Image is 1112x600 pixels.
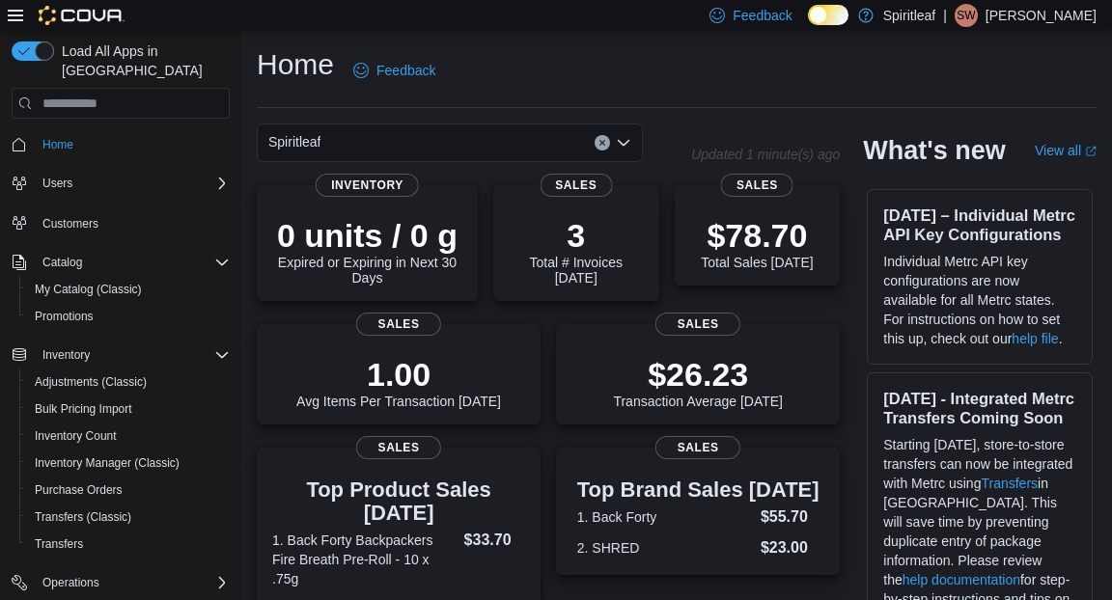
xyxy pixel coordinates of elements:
[19,504,237,531] button: Transfers (Classic)
[761,505,820,529] dd: $55.70
[316,174,419,197] span: Inventory
[577,507,753,527] dt: 1. Back Forty
[35,132,230,156] span: Home
[655,313,740,336] span: Sales
[35,172,230,195] span: Users
[35,133,81,156] a: Home
[4,569,237,596] button: Operations
[19,303,237,330] button: Promotions
[35,374,147,390] span: Adjustments (Classic)
[27,424,230,448] span: Inventory Count
[376,61,435,80] span: Feedback
[4,208,237,236] button: Customers
[35,212,106,235] a: Customers
[257,45,334,84] h1: Home
[616,135,631,150] button: Open list of options
[27,424,125,448] a: Inventory Count
[721,174,793,197] span: Sales
[883,205,1076,244] h3: [DATE] – Individual Metrc API Key Configurations
[27,278,150,301] a: My Catalog (Classic)
[4,341,237,368] button: Inventory
[883,4,935,27] p: Spiritleaf
[1085,146,1097,157] svg: External link
[356,313,441,336] span: Sales
[54,41,230,80] span: Load All Apps in [GEOGRAPHIC_DATA]
[35,210,230,234] span: Customers
[296,355,501,409] div: Avg Items Per Transaction [DATE]
[903,572,1020,587] a: help documentation
[27,451,187,475] a: Inventory Manager (Classic)
[883,389,1076,427] h3: [DATE] - Integrated Metrc Transfers Coming Soon
[356,436,441,459] span: Sales
[39,6,125,25] img: Cova
[19,276,237,303] button: My Catalog (Classic)
[272,216,462,286] div: Expired or Expiring in Next 30 Days
[27,370,230,394] span: Adjustments (Classic)
[655,436,740,459] span: Sales
[955,4,978,27] div: Sydney W
[27,397,140,421] a: Bulk Pricing Import
[27,532,230,556] span: Transfers
[4,249,237,276] button: Catalog
[957,4,975,27] span: SW
[761,536,820,559] dd: $23.00
[35,401,132,417] span: Bulk Pricing Import
[42,137,73,152] span: Home
[701,216,813,255] p: $78.70
[272,531,457,588] dt: 1. Back Forty Backpackers Fire Breath Pre-Roll - 10 x .75g
[35,343,97,367] button: Inventory
[42,176,72,191] span: Users
[42,255,82,270] span: Catalog
[19,450,237,477] button: Inventory Manager (Classic)
[346,51,443,90] a: Feedback
[595,135,610,150] button: Clear input
[27,278,230,301] span: My Catalog (Classic)
[4,170,237,197] button: Users
[272,216,462,255] p: 0 units / 0 g
[27,397,230,421] span: Bulk Pricing Import
[19,477,237,504] button: Purchase Orders
[701,216,813,270] div: Total Sales [DATE]
[35,571,107,594] button: Operations
[35,482,123,498] span: Purchase Orders
[42,216,98,232] span: Customers
[808,5,848,25] input: Dark Mode
[35,251,90,274] button: Catalog
[35,343,230,367] span: Inventory
[35,251,230,274] span: Catalog
[19,395,237,423] button: Bulk Pricing Import
[296,355,501,394] p: 1.00
[943,4,947,27] p: |
[27,478,130,502] a: Purchase Orders
[272,478,525,525] h3: Top Product Sales [DATE]
[577,478,820,502] h3: Top Brand Sales [DATE]
[27,370,154,394] a: Adjustments (Classic)
[540,174,612,197] span: Sales
[4,130,237,158] button: Home
[613,355,783,394] p: $26.23
[883,252,1076,348] p: Individual Metrc API key configurations are now available for all Metrc states. For instructions ...
[509,216,644,255] p: 3
[613,355,783,409] div: Transaction Average [DATE]
[981,476,1038,491] a: Transfers
[691,147,840,162] p: Updated 1 minute(s) ago
[35,571,230,594] span: Operations
[808,25,809,26] span: Dark Mode
[42,347,90,363] span: Inventory
[27,305,230,328] span: Promotions
[19,423,237,450] button: Inventory Count
[733,6,792,25] span: Feedback
[27,505,139,529] a: Transfers (Classic)
[268,130,320,153] span: Spiritleaf
[509,216,644,286] div: Total # Invoices [DATE]
[19,368,237,395] button: Adjustments (Classic)
[1035,143,1097,158] a: View allExternal link
[986,4,1097,27] p: [PERSON_NAME]
[863,135,1005,166] h2: What's new
[35,455,180,471] span: Inventory Manager (Classic)
[35,509,131,525] span: Transfers (Classic)
[1012,331,1058,346] a: help file
[35,536,83,552] span: Transfers
[27,505,230,529] span: Transfers (Classic)
[577,538,753,558] dt: 2. SHRED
